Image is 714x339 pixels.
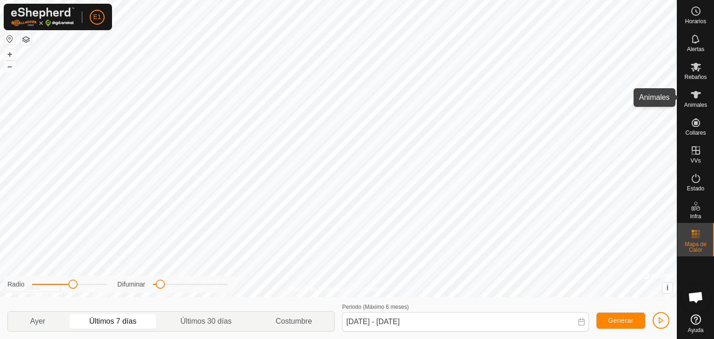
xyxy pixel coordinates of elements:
[89,316,136,327] span: Últimos 7 días
[688,327,704,333] span: Ayuda
[276,316,312,327] span: Costumbre
[684,74,707,80] span: Rebaños
[682,283,710,311] div: Chat abierto
[355,285,386,293] a: Contáctenos
[11,7,74,26] img: Logo Gallagher
[690,158,701,163] span: VVs
[118,280,145,289] label: Difuminar
[684,102,707,108] span: Animales
[680,241,712,253] span: Mapa de Calor
[4,33,15,45] button: Restablecer Mapa
[596,313,645,329] button: Generar
[4,61,15,72] button: –
[30,316,46,327] span: Ayer
[685,19,706,24] span: Horarios
[93,12,101,22] span: E1
[7,280,25,289] label: Radio
[687,46,704,52] span: Alertas
[667,284,668,292] span: i
[662,283,673,293] button: i
[180,316,231,327] span: Últimos 30 días
[608,317,634,324] span: Generar
[690,214,701,219] span: Infra
[20,34,32,45] button: Capas del Mapa
[677,311,714,337] a: Ayuda
[687,186,704,191] span: Estado
[291,285,344,293] a: Política de Privacidad
[685,130,706,136] span: Collares
[4,49,15,60] button: +
[342,304,409,310] label: Periodo (Máximo 6 meses)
